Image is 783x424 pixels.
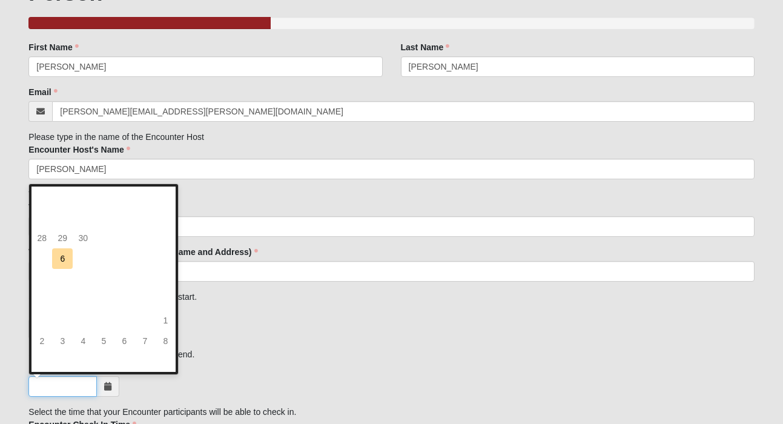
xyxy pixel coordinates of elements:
[114,207,134,228] th: Th
[134,331,155,351] td: 7
[155,269,176,290] td: 18
[73,228,93,248] td: 30
[93,207,114,228] th: We
[114,290,134,310] td: 23
[114,331,134,351] td: 6
[134,310,155,331] td: 31
[73,269,93,290] td: 14
[93,290,114,310] td: 22
[93,269,114,290] td: 15
[31,351,176,372] th: [DATE]
[31,269,52,290] td: 12
[31,187,52,207] th: «
[114,310,134,331] td: 30
[31,331,52,351] td: 2
[28,144,130,156] label: Encounter Host's Name
[31,207,52,228] th: Su
[28,86,57,98] label: Email
[401,41,450,53] label: Last Name
[28,41,78,53] label: First Name
[134,248,155,269] td: 10
[52,248,73,269] td: 6
[52,207,73,228] th: Mo
[155,228,176,248] td: 4
[73,248,93,269] td: 7
[134,228,155,248] td: 3
[93,331,114,351] td: 5
[52,228,73,248] td: 29
[155,207,176,228] th: Sa
[114,228,134,248] td: 2
[31,310,52,331] td: 26
[155,187,176,207] th: »
[93,228,114,248] td: 1
[134,269,155,290] td: 17
[73,310,93,331] td: 28
[114,248,134,269] td: 9
[134,290,155,310] td: 24
[31,290,52,310] td: 19
[155,331,176,351] td: 8
[155,290,176,310] td: 25
[73,290,93,310] td: 21
[31,248,52,269] td: 5
[114,269,134,290] td: 16
[73,207,93,228] th: Tu
[134,207,155,228] th: Fr
[52,331,73,351] td: 3
[52,187,155,207] th: [DATE]
[52,269,73,290] td: 13
[155,310,176,331] td: 1
[52,290,73,310] td: 20
[93,310,114,331] td: 29
[52,310,73,331] td: 27
[93,248,114,269] td: 8
[155,248,176,269] td: 11
[31,228,52,248] td: 28
[73,331,93,351] td: 4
